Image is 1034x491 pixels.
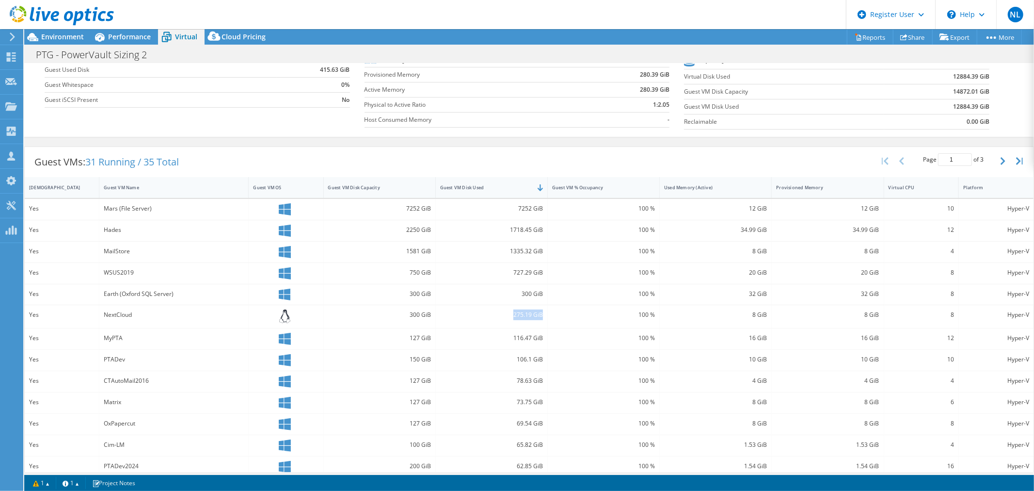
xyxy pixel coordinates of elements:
div: Guest VM OS [253,184,307,191]
label: Physical to Active Ratio [365,100,581,110]
a: Export [932,30,977,45]
div: 300 GiB [328,289,431,299]
div: CTAutoMail2016 [104,376,244,386]
label: Guest Whitespace [45,80,277,90]
a: Share [893,30,933,45]
div: 127 GiB [328,418,431,429]
div: Hyper-V [963,418,1029,429]
div: 8 GiB [664,246,767,257]
div: 1.54 GiB [776,461,879,472]
div: NextCloud [104,310,244,320]
span: NL [1008,7,1023,22]
span: Environment [41,32,84,41]
div: 1.53 GiB [664,440,767,450]
div: 100 % [552,354,655,365]
div: Virtual CPU [889,184,942,191]
label: Guest VM Disk Used [684,102,884,112]
div: 10 GiB [664,354,767,365]
div: 100 % [552,289,655,299]
label: Active Memory [365,85,581,95]
span: 3 [980,155,984,164]
div: 73.75 GiB [440,397,543,408]
div: 34.99 GiB [664,225,767,235]
svg: \n [947,10,956,19]
div: Yes [29,376,95,386]
div: Yes [29,354,95,365]
div: 100 % [552,461,655,472]
b: 280.39 GiB [640,70,669,80]
div: Hyper-V [963,246,1029,257]
div: 8 [889,289,954,299]
b: 1:2.05 [653,100,669,110]
div: 20 GiB [664,267,767,278]
div: Guest VM % Occupancy [552,184,643,191]
div: 100 % [552,397,655,408]
div: PTADev [104,354,244,365]
b: 0% [342,80,350,90]
div: Yes [29,289,95,299]
b: 280.39 GiB [640,85,669,95]
div: 8 GiB [776,418,879,429]
div: 8 GiB [776,397,879,408]
div: 150 GiB [328,354,431,365]
div: 16 [889,461,954,472]
div: 100 % [552,267,655,278]
h1: PTG - PowerVault Sizing 2 [32,49,162,60]
div: Guest VM Name [104,184,232,191]
div: 100 % [552,203,655,214]
div: Provisioned Memory [776,184,867,191]
div: PTADev2024 [104,461,244,472]
div: 6 [889,397,954,408]
div: 4 GiB [776,376,879,386]
div: Hyper-V [963,461,1029,472]
b: No [342,95,350,105]
div: 750 GiB [328,267,431,278]
div: 4 GiB [664,376,767,386]
label: Provisioned Memory [365,70,581,80]
label: Guest Used Disk [45,65,277,75]
div: 12 [889,225,954,235]
div: 7252 GiB [328,203,431,214]
div: Hyper-V [963,267,1029,278]
div: Hyper-V [963,225,1029,235]
span: 31 Running / 35 Total [85,155,179,168]
div: 127 GiB [328,376,431,386]
div: 65.82 GiB [440,440,543,450]
div: Yes [29,225,95,235]
div: 16 GiB [776,333,879,344]
div: [DEMOGRAPHIC_DATA] [29,184,83,191]
div: 1581 GiB [328,246,431,257]
div: Cim-LM [104,440,244,450]
b: 12884.39 GiB [953,102,989,112]
div: 8 [889,267,954,278]
div: 106.1 GiB [440,354,543,365]
div: Yes [29,203,95,214]
a: Project Notes [85,477,142,489]
div: Hyper-V [963,289,1029,299]
div: Hyper-V [963,440,1029,450]
div: 69.54 GiB [440,418,543,429]
div: 10 GiB [776,354,879,365]
label: Host Consumed Memory [365,115,581,125]
span: Cloud Pricing [222,32,266,41]
b: 12884.39 GiB [953,72,989,82]
span: Page of [923,153,984,166]
div: Hyper-V [963,310,1029,320]
div: Guest VM Disk Capacity [328,184,419,191]
div: Guest VMs: [25,147,189,177]
div: 116.47 GiB [440,333,543,344]
div: Yes [29,246,95,257]
div: 10 [889,354,954,365]
div: Used Memory (Active) [664,184,755,191]
label: Virtual Disk Used [684,72,884,82]
div: Yes [29,461,95,472]
div: Hyper-V [963,354,1029,365]
div: 100 % [552,246,655,257]
div: 1718.45 GiB [440,225,543,235]
div: Yes [29,310,95,320]
div: 4 [889,376,954,386]
div: 727.29 GiB [440,267,543,278]
div: 8 [889,418,954,429]
div: 8 GiB [664,397,767,408]
div: OxPapercut [104,418,244,429]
